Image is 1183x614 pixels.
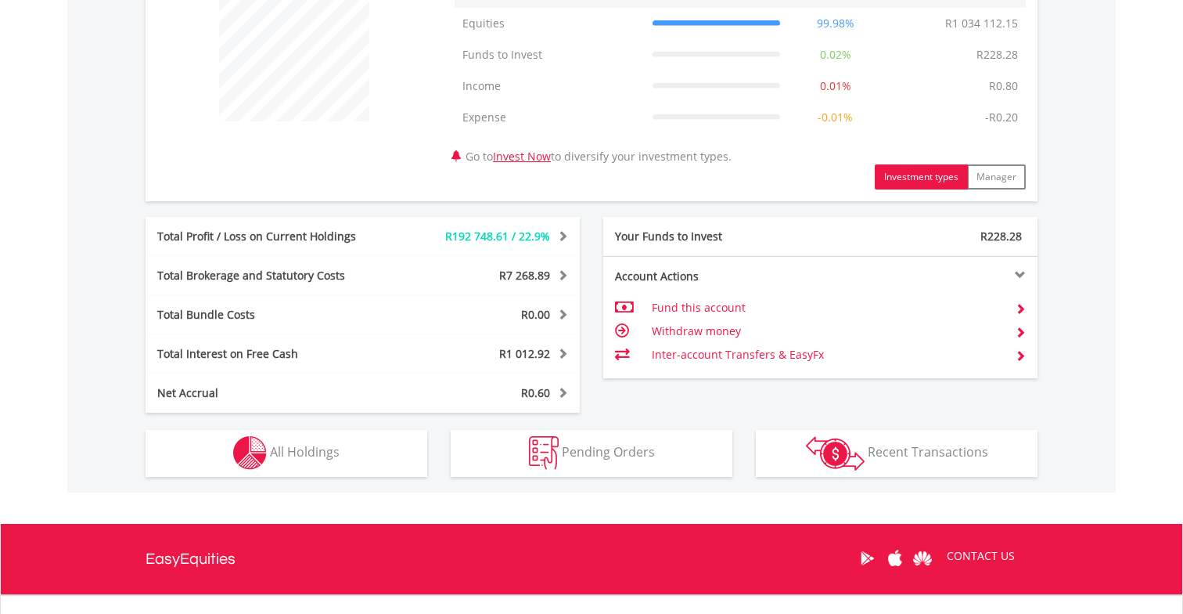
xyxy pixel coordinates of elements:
[652,320,1003,343] td: Withdraw money
[146,268,399,284] div: Total Brokerage and Statutory Costs
[451,430,732,477] button: Pending Orders
[875,164,968,190] button: Investment types
[981,70,1026,102] td: R0.80
[455,39,645,70] td: Funds to Invest
[788,39,883,70] td: 0.02%
[756,430,1037,477] button: Recent Transactions
[270,443,340,460] span: All Holdings
[499,346,550,361] span: R1 012.92
[455,8,645,39] td: Equities
[969,39,1026,70] td: R228.28
[908,534,936,583] a: Huawei
[854,534,881,583] a: Google Play
[445,229,550,244] span: R192 748.61 / 22.9%
[493,149,551,164] a: Invest Now
[881,534,908,583] a: Apple
[937,8,1026,39] td: R1 034 112.15
[146,307,399,323] div: Total Bundle Costs
[562,443,655,460] span: Pending Orders
[980,229,1022,244] span: R228.28
[233,436,267,470] img: holdings-wht.png
[788,102,883,133] td: -0.01%
[603,229,821,244] div: Your Funds to Invest
[455,70,645,102] td: Income
[652,343,1003,367] td: Inter-account Transfers & EasyFx
[521,385,550,400] span: R0.60
[967,164,1026,190] button: Manager
[788,8,883,39] td: 99.98%
[146,430,427,477] button: All Holdings
[146,524,236,594] a: EasyEquities
[521,307,550,322] span: R0.00
[977,102,1026,133] td: -R0.20
[146,229,399,244] div: Total Profit / Loss on Current Holdings
[652,296,1003,320] td: Fund this account
[806,436,865,471] img: transactions-zar-wht.png
[455,102,645,133] td: Expense
[499,268,550,283] span: R7 268.89
[603,269,821,284] div: Account Actions
[146,385,399,401] div: Net Accrual
[936,534,1026,578] a: CONTACT US
[868,443,988,460] span: Recent Transactions
[529,436,559,470] img: pending_instructions-wht.png
[146,346,399,362] div: Total Interest on Free Cash
[788,70,883,102] td: 0.01%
